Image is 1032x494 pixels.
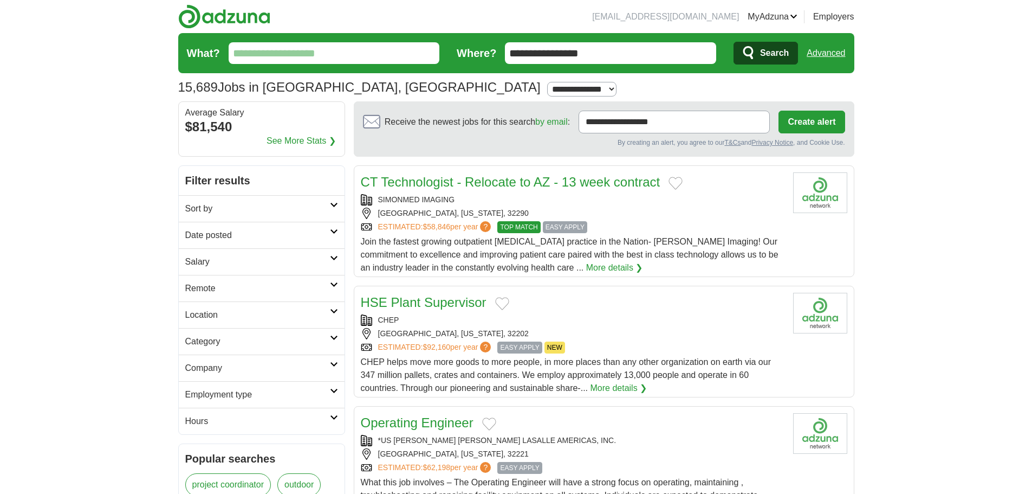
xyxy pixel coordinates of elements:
h2: Popular searches [185,451,338,467]
a: ESTIMATED:$62,198per year? [378,462,494,474]
div: *US [PERSON_NAME] [PERSON_NAME] LASALLE AMERICAS, INC. [361,435,784,446]
div: [GEOGRAPHIC_DATA], [US_STATE], 32202 [361,328,784,339]
label: What? [187,45,220,61]
a: Salary [179,248,345,275]
a: Employers [813,10,854,23]
span: Join the fastest growing outpatient [MEDICAL_DATA] practice in the Nation- [PERSON_NAME] Imaging!... [361,237,778,272]
span: 15,689 [178,78,218,97]
span: $62,198 [423,463,450,472]
a: Category [179,328,345,355]
span: EASY APPLY [543,221,587,233]
span: TOP MATCH [497,221,540,233]
a: MyAdzuna [748,10,797,23]
h2: Employment type [185,388,330,401]
a: Privacy Notice [751,139,793,146]
h2: Sort by [185,202,330,215]
a: by email [535,117,568,126]
a: Location [179,301,345,328]
h2: Remote [185,282,330,295]
span: Receive the newest jobs for this search : [385,116,570,129]
div: SIMONMED IMAGING [361,194,784,206]
a: Operating Engineer [361,415,473,430]
div: By creating an alert, you agree to our and , and Cookie Use. [363,138,845,147]
h2: Date posted [185,229,330,242]
img: Company logo [793,172,847,213]
span: EASY APPLY [497,342,542,354]
a: Company [179,355,345,381]
a: T&Cs [724,139,741,146]
a: CT Technologist - Relocate to AZ - 13 week contract [361,175,660,189]
button: Add to favorite jobs [482,418,496,431]
div: [GEOGRAPHIC_DATA], [US_STATE], 32221 [361,448,784,460]
span: NEW [544,342,565,354]
img: Adzuna logo [178,4,270,29]
a: HSE Plant Supervisor [361,295,486,310]
h2: Category [185,335,330,348]
a: Hours [179,408,345,434]
div: CHEP [361,315,784,326]
span: EASY APPLY [497,462,542,474]
h2: Location [185,309,330,322]
div: [GEOGRAPHIC_DATA], [US_STATE], 32290 [361,208,784,219]
button: Create alert [778,111,845,133]
button: Add to favorite jobs [668,177,683,190]
span: $92,160 [423,343,450,351]
li: [EMAIL_ADDRESS][DOMAIN_NAME] [592,10,739,23]
a: Employment type [179,381,345,408]
span: CHEP helps move more goods to more people, in more places than any other organization on earth vi... [361,357,771,393]
a: Sort by [179,195,345,222]
a: Advanced [807,42,845,64]
a: Remote [179,275,345,301]
h2: Filter results [179,166,345,195]
a: See More Stats ❯ [267,134,336,147]
span: Search [760,42,789,64]
h2: Salary [185,255,330,268]
a: ESTIMATED:$92,160per year? [378,342,494,354]
button: Search [734,42,798,65]
span: ? [480,221,491,232]
span: ? [480,462,491,473]
a: More details ❯ [586,261,643,274]
h2: Hours [185,415,330,428]
a: Date posted [179,222,345,248]
img: Company logo [793,413,847,454]
img: Company logo [793,293,847,333]
a: ESTIMATED:$58,846per year? [378,221,494,233]
button: Add to favorite jobs [495,297,509,310]
h2: Company [185,362,330,375]
div: $81,540 [185,117,338,137]
span: ? [480,342,491,352]
div: Average Salary [185,108,338,117]
a: More details ❯ [590,382,647,395]
h1: Jobs in [GEOGRAPHIC_DATA], [GEOGRAPHIC_DATA] [178,80,541,94]
label: Where? [457,45,496,61]
span: $58,846 [423,222,450,231]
